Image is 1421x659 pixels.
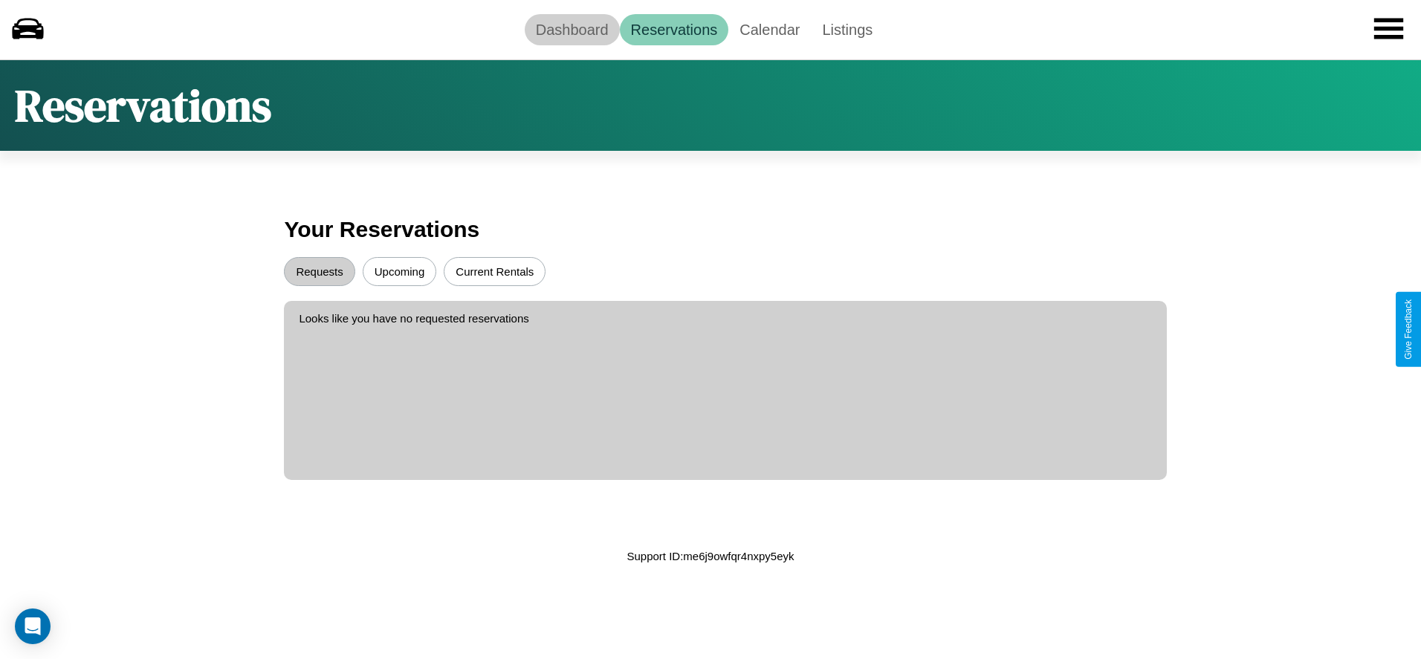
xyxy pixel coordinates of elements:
[284,210,1136,250] h3: Your Reservations
[444,257,546,286] button: Current Rentals
[15,75,271,136] h1: Reservations
[15,608,51,644] div: Open Intercom Messenger
[627,546,794,566] p: Support ID: me6j9owfqr4nxpy5eyk
[299,308,1151,328] p: Looks like you have no requested reservations
[728,14,811,45] a: Calendar
[284,257,355,286] button: Requests
[1403,299,1414,360] div: Give Feedback
[525,14,620,45] a: Dashboard
[811,14,884,45] a: Listings
[620,14,729,45] a: Reservations
[363,257,437,286] button: Upcoming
